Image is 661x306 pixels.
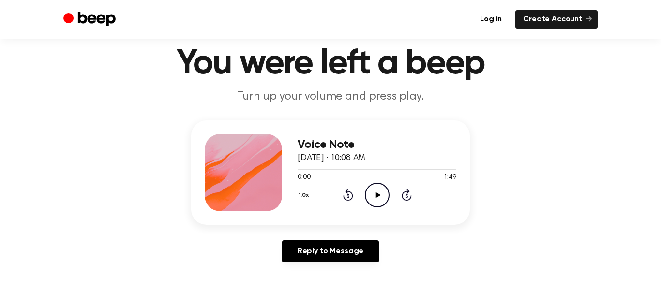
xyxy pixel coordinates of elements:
span: 0:00 [298,173,310,183]
span: 1:49 [444,173,456,183]
a: Log in [472,10,510,29]
a: Reply to Message [282,240,379,262]
h3: Voice Note [298,138,456,151]
a: Beep [63,10,118,29]
h1: You were left a beep [83,46,578,81]
p: Turn up your volume and press play. [145,89,516,105]
a: Create Account [515,10,598,29]
button: 1.0x [298,187,313,204]
span: [DATE] · 10:08 AM [298,154,365,162]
